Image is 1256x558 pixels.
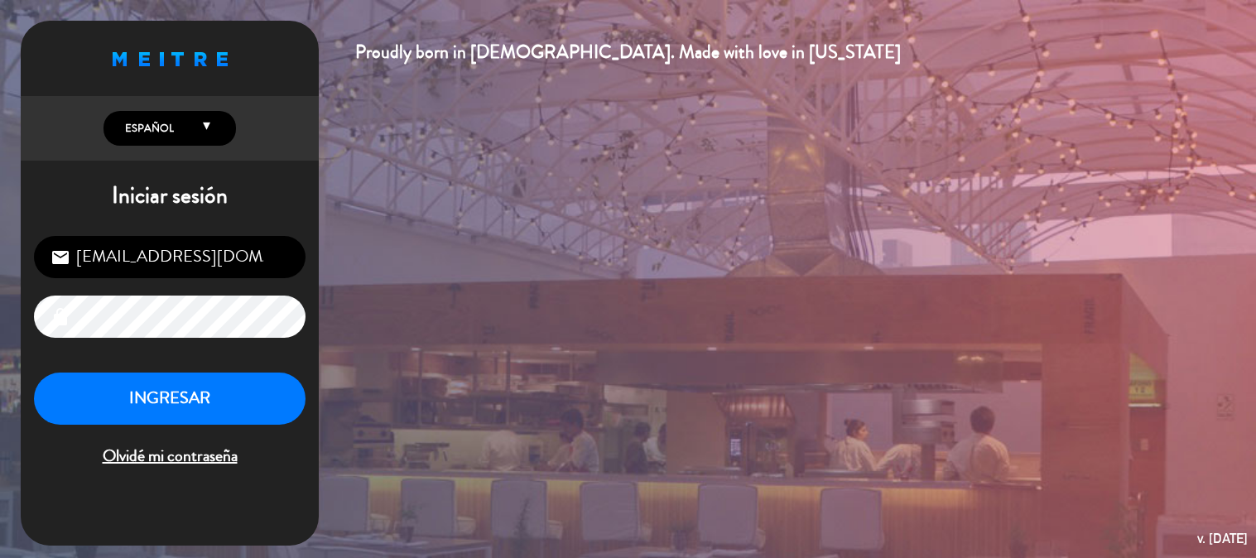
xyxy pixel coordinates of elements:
div: v. [DATE] [1197,527,1248,550]
i: email [51,248,70,267]
h1: Iniciar sesión [21,182,319,210]
span: Español [121,120,174,137]
i: lock [51,307,70,327]
input: Correo Electrónico [34,236,306,278]
button: INGRESAR [34,373,306,425]
span: Olvidé mi contraseña [34,443,306,470]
